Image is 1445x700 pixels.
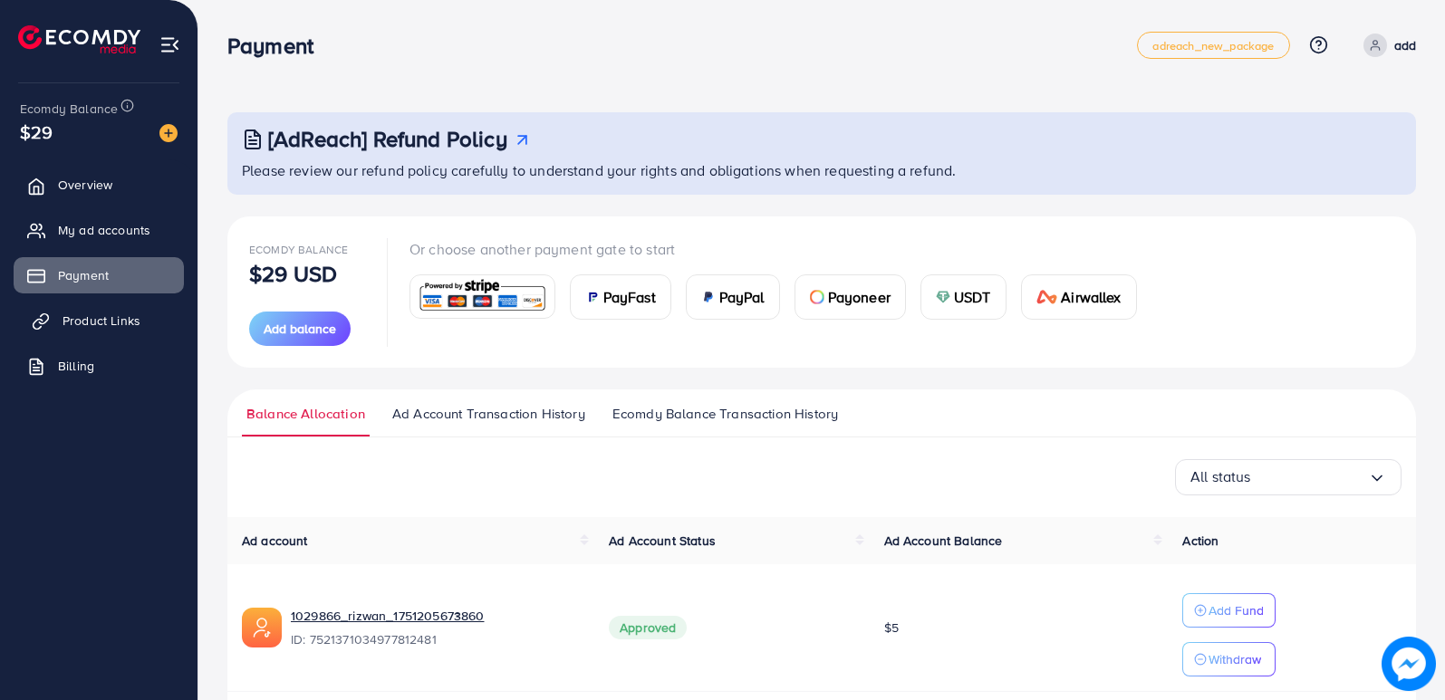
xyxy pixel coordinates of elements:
span: Billing [58,357,94,375]
span: Airwallex [1061,286,1121,308]
img: card [1036,290,1058,304]
img: card [416,277,549,316]
img: card [585,290,600,304]
p: Please review our refund policy carefully to understand your rights and obligations when requesti... [242,159,1405,181]
span: $29 [20,119,53,145]
span: My ad accounts [58,221,150,239]
span: Add balance [264,320,336,338]
span: Ad account [242,532,308,550]
p: Withdraw [1209,648,1261,670]
button: Add balance [249,312,351,346]
span: PayPal [719,286,765,308]
span: Approved [609,616,687,639]
h3: [AdReach] Refund Policy [268,126,507,152]
span: Payment [58,266,109,284]
p: Or choose another payment gate to start [409,238,1151,260]
a: add [1356,34,1416,57]
span: adreach_new_package [1152,40,1274,52]
a: cardUSDT [920,274,1007,320]
div: Search for option [1175,459,1402,495]
img: card [701,290,716,304]
button: Withdraw [1182,642,1276,676]
h3: Payment [227,33,328,59]
a: Product Links [14,302,184,339]
span: PayFast [603,286,656,308]
a: Overview [14,167,184,203]
a: 1029866_rizwan_1751205673860 [291,607,580,625]
a: My ad accounts [14,212,184,248]
button: Add Fund [1182,593,1276,628]
span: Ad Account Balance [884,532,1003,550]
span: USDT [954,286,991,308]
span: Overview [58,176,112,194]
a: cardPayPal [686,274,780,320]
span: Ad Account Transaction History [392,404,585,424]
p: add [1394,34,1416,56]
div: <span class='underline'>1029866_rizwan_1751205673860</span></br>7521371034977812481 [291,607,580,648]
a: card [409,274,555,319]
p: $29 USD [249,263,337,284]
span: ID: 7521371034977812481 [291,630,580,648]
img: image [159,124,178,142]
a: Billing [14,348,184,384]
span: Ad Account Status [609,532,716,550]
span: Balance Allocation [246,404,365,424]
a: cardPayoneer [795,274,906,320]
span: $5 [884,618,899,637]
a: adreach_new_package [1137,32,1289,59]
img: card [810,290,824,304]
img: card [936,290,950,304]
span: Product Links [63,312,140,330]
span: Ecomdy Balance Transaction History [612,404,838,424]
p: Add Fund [1209,599,1264,621]
span: Action [1182,532,1219,550]
input: Search for option [1251,463,1368,491]
a: Payment [14,257,184,293]
span: All status [1190,463,1251,491]
img: image [1382,637,1436,691]
img: ic-ads-acc.e4c84228.svg [242,608,282,647]
a: cardAirwallex [1021,274,1137,320]
span: Ecomdy Balance [249,242,348,257]
span: Payoneer [828,286,891,308]
span: Ecomdy Balance [20,100,118,118]
img: logo [18,25,140,53]
a: cardPayFast [570,274,671,320]
img: menu [159,34,180,55]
